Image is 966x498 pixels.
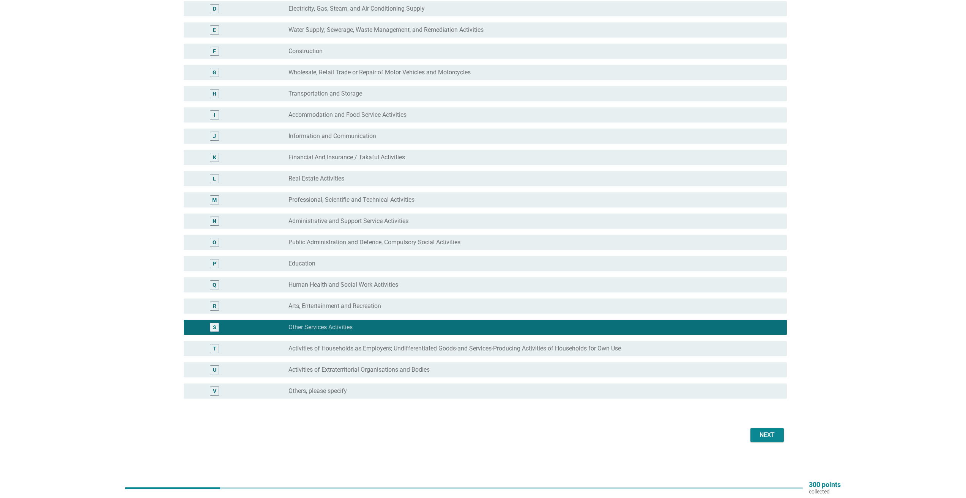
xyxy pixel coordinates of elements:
div: J [213,132,216,140]
div: Q [213,281,216,289]
label: Education [288,260,315,267]
label: Other Services Activities [288,324,353,331]
label: Wholesale, Retail Trade or Repair of Motor Vehicles and Motorcycles [288,69,471,76]
button: Next [750,428,784,442]
label: Information and Communication [288,132,376,140]
div: F [213,47,216,55]
label: Professional, Scientific and Technical Activities [288,196,414,204]
label: Human Health and Social Work Activities [288,281,398,289]
div: G [213,69,216,77]
div: S [213,324,216,331]
label: Arts, Entertainment and Recreation [288,302,381,310]
div: I [214,111,215,119]
div: T [213,345,216,353]
div: K [213,154,216,162]
p: 300 points [809,481,841,488]
div: V [213,387,216,395]
div: L [213,175,216,183]
label: Water Supply; Sewerage, Waste Management, and Remediation Activities [288,26,484,34]
div: P [213,260,216,268]
div: R [213,302,216,310]
label: Real Estate Activities [288,175,344,182]
div: U [213,366,216,374]
div: Next [756,430,778,440]
label: Electricity, Gas, Steam, and Air Conditioning Supply [288,5,425,13]
label: Activities of Extraterritorial Organisations and Bodies [288,366,430,374]
div: N [213,217,216,225]
label: Financial And Insurance / Takaful Activities [288,154,405,161]
label: Accommodation and Food Service Activities [288,111,407,119]
div: M [212,196,217,204]
div: H [213,90,216,98]
p: collected [809,488,841,495]
label: Construction [288,47,323,55]
label: Administrative and Support Service Activities [288,217,408,225]
div: D [213,5,216,13]
div: O [213,239,216,247]
label: Transportation and Storage [288,90,362,97]
label: Activities of Households as Employers; Undifferentiated Goods-and Services-Producing Activities o... [288,345,621,352]
label: Others, please specify [288,387,347,395]
label: Public Administration and Defence, Compulsory Social Activities [288,239,460,246]
div: E [213,26,216,34]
